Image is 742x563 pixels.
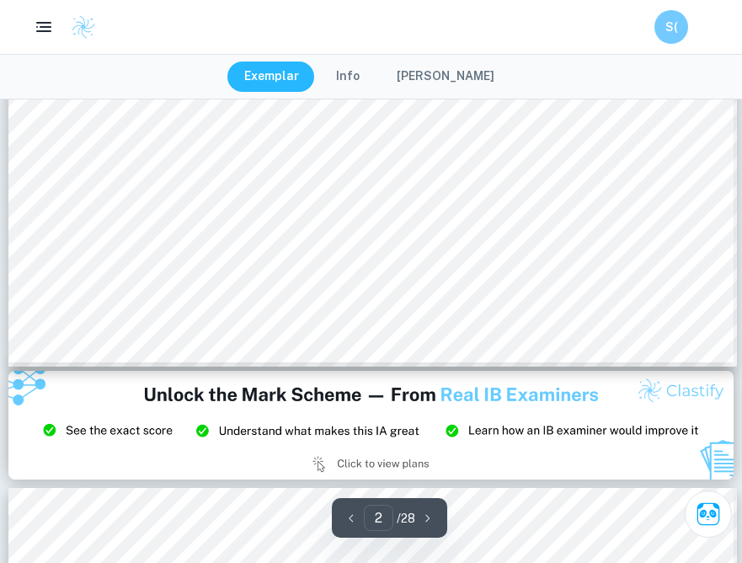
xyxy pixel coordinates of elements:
img: Clastify logo [71,14,96,40]
p: / 28 [397,509,415,528]
button: Ask Clai [685,491,732,538]
a: Clastify logo [61,14,96,40]
button: S( [654,10,688,44]
img: Ad [8,371,734,480]
button: Info [319,62,376,92]
button: Exemplar [227,62,316,92]
h6: S( [662,18,681,36]
button: [PERSON_NAME] [380,62,511,92]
